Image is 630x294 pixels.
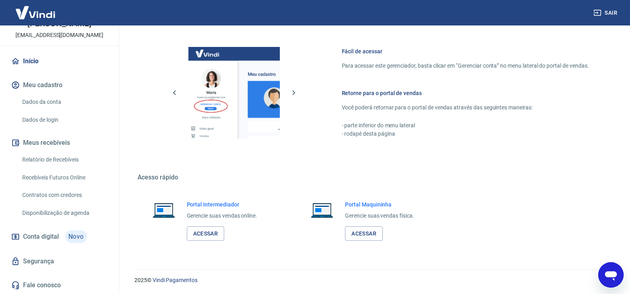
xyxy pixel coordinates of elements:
h6: Portal Intermediador [187,201,258,208]
p: Você poderá retornar para o portal de vendas através das seguintes maneiras: [342,103,589,112]
img: Imagem da dashboard mostrando o botão de gerenciar conta na sidebar no lado esquerdo [188,47,280,138]
iframe: Botão para abrir a janela de mensagens [598,262,624,288]
p: Gerencie suas vendas online. [187,212,258,220]
h5: Acesso rápido [138,173,608,181]
a: Acessar [187,226,225,241]
button: Sair [592,6,620,20]
a: Dados da conta [19,94,109,110]
button: Meus recebíveis [10,134,109,152]
img: Vindi [10,0,61,25]
span: Conta digital [23,231,59,242]
p: [EMAIL_ADDRESS][DOMAIN_NAME] [16,31,103,39]
a: Segurança [10,253,109,270]
a: Contratos com credores [19,187,109,203]
a: Conta digitalNovo [10,227,109,246]
p: Para acessar este gerenciador, basta clicar em “Gerenciar conta” no menu lateral do portal de ven... [342,62,589,70]
button: Meu cadastro [10,76,109,94]
p: - parte inferior do menu lateral [342,121,589,130]
p: [PERSON_NAME] [27,19,91,28]
h6: Retorne para o portal de vendas [342,89,589,97]
p: - rodapé desta página [342,130,589,138]
img: Imagem de um notebook aberto [147,201,180,220]
a: Início [10,53,109,70]
h6: Fácil de acessar [342,47,589,55]
p: 2025 © [134,276,611,284]
a: Recebíveis Futuros Online [19,169,109,186]
a: Relatório de Recebíveis [19,152,109,168]
a: Vindi Pagamentos [153,277,198,283]
h6: Portal Maquininha [345,201,414,208]
p: Gerencie suas vendas física. [345,212,414,220]
a: Dados de login [19,112,109,128]
a: Fale conosco [10,276,109,294]
span: Novo [65,230,87,243]
a: Disponibilização de agenda [19,205,109,221]
img: Imagem de um notebook aberto [305,201,339,220]
a: Acessar [345,226,383,241]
